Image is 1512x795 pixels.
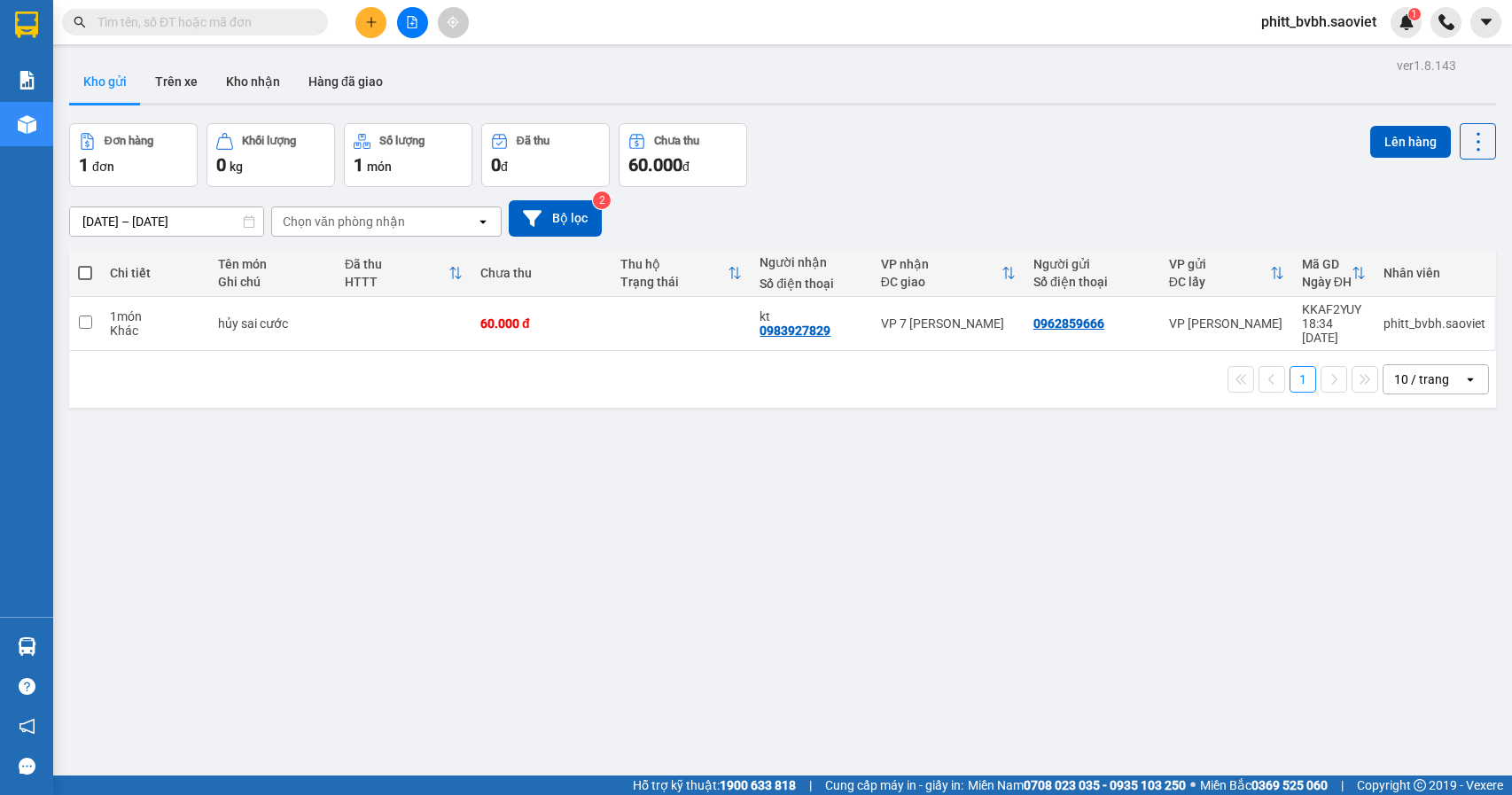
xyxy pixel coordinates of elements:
[628,154,682,175] span: 60.000
[760,277,862,291] div: Số điện thoại
[18,637,36,656] img: warehouse-icon
[1470,7,1501,38] button: caret-down
[1370,126,1451,158] button: Lên hàng
[1033,257,1151,271] div: Người gửi
[397,7,428,38] button: file-add
[1411,8,1417,20] span: 1
[1251,778,1328,792] strong: 0369 525 060
[365,16,378,28] span: plus
[218,257,327,271] div: Tên món
[242,135,296,147] div: Khối lượng
[682,160,690,174] span: đ
[1478,14,1494,30] span: caret-down
[809,776,812,795] span: |
[881,257,1002,271] div: VP nhận
[406,16,418,28] span: file-add
[1200,776,1328,795] span: Miền Bắc
[216,154,226,175] span: 0
[345,257,448,271] div: Đã thu
[355,7,386,38] button: plus
[1169,257,1270,271] div: VP gửi
[1397,56,1456,75] div: ver 1.8.143
[18,115,36,134] img: warehouse-icon
[619,123,747,187] button: Chưa thu60.000đ
[593,191,611,209] sup: 2
[70,207,263,236] input: Select a date range.
[654,135,699,147] div: Chưa thu
[379,135,425,147] div: Số lượng
[1302,257,1352,271] div: Mã GD
[1169,275,1270,289] div: ĐC lấy
[97,12,307,32] input: Tìm tên, số ĐT hoặc mã đơn
[501,160,508,174] span: đ
[1414,779,1426,791] span: copyright
[19,678,35,695] span: question-circle
[1290,366,1316,393] button: 1
[881,275,1002,289] div: ĐC giao
[110,309,200,323] div: 1 món
[509,200,602,237] button: Bộ lọc
[438,7,469,38] button: aim
[294,60,397,103] button: Hàng đã giao
[1169,316,1284,331] div: VP [PERSON_NAME]
[218,316,327,331] div: hủy sai cước
[19,718,35,735] span: notification
[105,135,153,147] div: Đơn hàng
[354,154,363,175] span: 1
[230,160,243,174] span: kg
[872,250,1025,297] th: Toggle SortBy
[207,123,335,187] button: Khối lượng0kg
[1394,370,1449,388] div: 10 / trang
[1293,250,1375,297] th: Toggle SortBy
[491,154,501,175] span: 0
[92,160,114,174] span: đơn
[141,60,212,103] button: Trên xe
[74,16,86,28] span: search
[760,309,862,323] div: kt
[336,250,472,297] th: Toggle SortBy
[1408,8,1421,20] sup: 1
[612,250,752,297] th: Toggle SortBy
[476,214,490,229] svg: open
[1302,275,1352,289] div: Ngày ĐH
[1463,372,1477,386] svg: open
[110,323,200,338] div: Khác
[344,123,472,187] button: Số lượng1món
[367,160,392,174] span: món
[1033,316,1104,331] div: 0962859666
[633,776,796,795] span: Hỗ trợ kỹ thuật:
[19,758,35,775] span: message
[620,275,729,289] div: Trạng thái
[1399,14,1415,30] img: icon-new-feature
[620,257,729,271] div: Thu hộ
[1247,11,1391,33] span: phitt_bvbh.saoviet
[517,135,549,147] div: Đã thu
[1383,316,1485,331] div: phitt_bvbh.saoviet
[69,60,141,103] button: Kho gửi
[283,213,405,230] div: Chọn văn phòng nhận
[1160,250,1293,297] th: Toggle SortBy
[480,316,603,331] div: 60.000 đ
[69,123,198,187] button: Đơn hàng1đơn
[1302,316,1366,345] div: 18:34 [DATE]
[218,275,327,289] div: Ghi chú
[212,60,294,103] button: Kho nhận
[760,323,830,338] div: 0983927829
[110,266,200,280] div: Chi tiết
[481,123,610,187] button: Đã thu0đ
[881,316,1016,331] div: VP 7 [PERSON_NAME]
[15,12,38,38] img: logo-vxr
[1341,776,1344,795] span: |
[1033,275,1151,289] div: Số điện thoại
[1438,14,1454,30] img: phone-icon
[1024,778,1186,792] strong: 0708 023 035 - 0935 103 250
[79,154,89,175] span: 1
[1190,782,1196,789] span: ⚪️
[480,266,603,280] div: Chưa thu
[1383,266,1485,280] div: Nhân viên
[1302,302,1366,316] div: KKAF2YUY
[447,16,459,28] span: aim
[18,71,36,90] img: solution-icon
[720,778,796,792] strong: 1900 633 818
[968,776,1186,795] span: Miền Nam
